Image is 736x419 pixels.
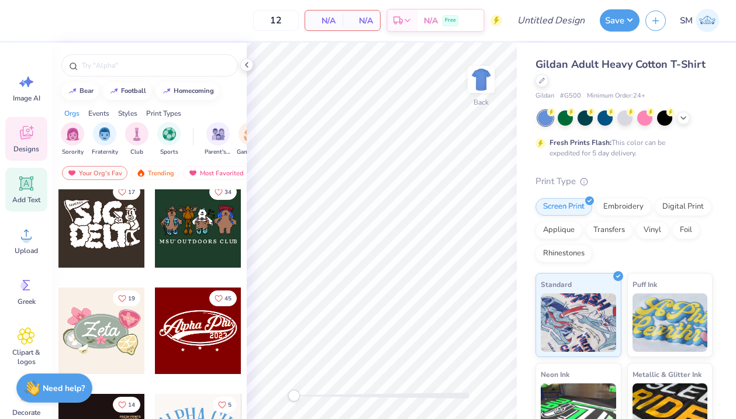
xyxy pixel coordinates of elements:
img: most_fav.gif [188,169,198,177]
div: Embroidery [596,198,651,216]
button: filter button [61,122,84,157]
button: Like [113,184,140,200]
span: Neon Ink [541,368,569,380]
strong: Fresh Prints Flash: [550,138,611,147]
img: Fraternity Image [98,127,111,141]
span: Club [130,148,143,157]
span: N/A [424,15,438,27]
span: 45 [224,296,231,302]
img: trending.gif [136,169,146,177]
div: This color can be expedited for 5 day delivery. [550,137,693,158]
div: Trending [131,166,179,180]
button: Like [209,290,237,306]
div: filter for Fraternity [92,122,118,157]
button: filter button [157,122,181,157]
img: Sean Marinc [696,9,719,32]
div: Print Type [535,175,713,188]
button: homecoming [156,82,219,100]
button: Like [209,184,237,200]
span: 17 [128,189,135,195]
div: Digital Print [655,198,711,216]
div: filter for Game Day [237,122,264,157]
span: Fraternity [92,148,118,157]
img: Standard [541,293,616,352]
button: football [103,82,151,100]
span: Free [445,16,456,25]
div: Events [88,108,109,119]
span: Designs [13,144,39,154]
div: Print Types [146,108,181,119]
div: filter for Sorority [61,122,84,157]
div: filter for Parent's Weekend [205,122,231,157]
input: Untitled Design [508,9,594,32]
strong: Need help? [43,383,85,394]
div: Rhinestones [535,245,592,262]
div: Applique [535,221,582,239]
span: Gildan Adult Heavy Cotton T-Shirt [535,57,706,71]
input: – – [253,10,299,31]
span: Sports [160,148,178,157]
span: SM [680,14,693,27]
span: Sorority [62,148,84,157]
button: filter button [92,122,118,157]
span: Parent's Weekend [205,148,231,157]
span: 5 [228,402,231,408]
div: homecoming [174,88,214,94]
button: Like [113,397,140,413]
div: Back [474,97,489,108]
span: Standard [541,278,572,290]
div: filter for Sports [157,122,181,157]
a: SM [675,9,724,32]
span: N/A [350,15,373,27]
span: Image AI [13,94,40,103]
img: Sports Image [163,127,176,141]
img: Sorority Image [66,127,80,141]
span: Game Day [237,148,264,157]
img: trend_line.gif [109,88,119,95]
button: filter button [237,122,264,157]
img: Game Day Image [244,127,257,141]
span: Puff Ink [633,278,657,290]
div: bear [80,88,94,94]
button: filter button [205,122,231,157]
span: 14 [128,402,135,408]
span: 19 [128,296,135,302]
span: Clipart & logos [7,348,46,366]
span: Add Text [12,195,40,205]
input: Try "Alpha" [81,60,230,71]
img: Back [469,68,493,91]
img: Parent's Weekend Image [212,127,225,141]
span: # G500 [560,91,581,101]
div: Most Favorited [183,166,249,180]
span: Metallic & Glitter Ink [633,368,702,380]
div: football [121,88,146,94]
span: 34 [224,189,231,195]
img: Club Image [130,127,143,141]
span: Upload [15,246,38,255]
div: Your Org's Fav [62,166,127,180]
div: filter for Club [125,122,148,157]
span: N/A [312,15,336,27]
img: trend_line.gif [162,88,171,95]
span: Greek [18,297,36,306]
button: Like [113,290,140,306]
div: Transfers [586,221,633,239]
div: Styles [118,108,137,119]
div: Accessibility label [288,390,300,401]
button: Like [213,397,237,413]
div: Screen Print [535,198,592,216]
button: bear [61,82,99,100]
div: Vinyl [636,221,669,239]
span: Decorate [12,408,40,417]
img: Puff Ink [633,293,708,352]
div: Orgs [64,108,80,119]
span: Gildan [535,91,554,101]
img: trend_line.gif [68,88,77,95]
div: Foil [672,221,700,239]
span: Minimum Order: 24 + [587,91,645,101]
button: Save [600,9,640,32]
img: most_fav.gif [67,169,77,177]
button: filter button [125,122,148,157]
